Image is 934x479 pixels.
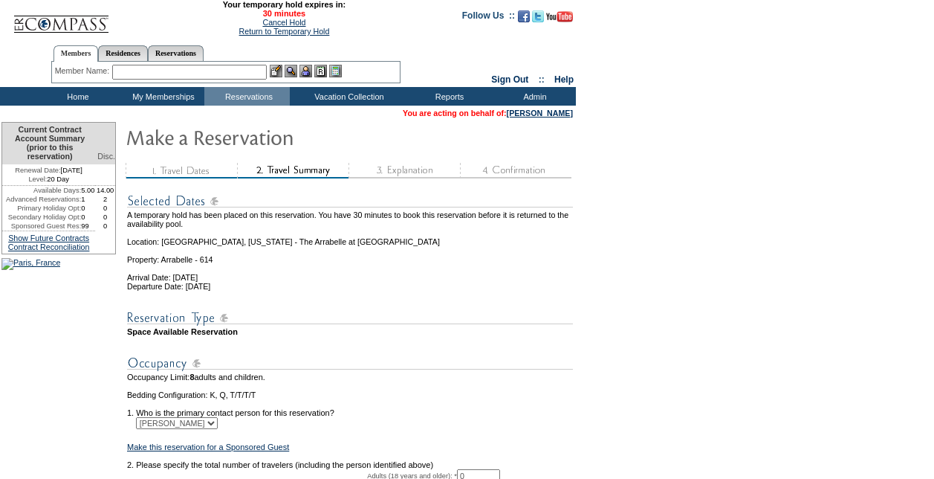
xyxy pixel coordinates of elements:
img: Compass Home [13,3,109,33]
td: 0 [95,204,115,213]
td: Space Available Reservation [127,327,573,336]
a: Help [554,74,574,85]
td: Departure Date: [DATE] [127,282,573,291]
td: Current Contract Account Summary (prior to this reservation) [2,123,95,164]
img: subTtlResType.gif [127,309,573,327]
td: 20 Day [2,175,95,186]
td: Primary Holiday Opt: [2,204,81,213]
img: Subscribe to our YouTube Channel [546,11,573,22]
td: Vacation Collection [290,87,405,106]
td: Reservations [204,87,290,106]
td: Follow Us :: [462,9,515,27]
td: 1. Who is the primary contact person for this reservation? [127,399,573,417]
img: Make Reservation [126,122,423,152]
td: Occupancy Limit: adults and children. [127,373,573,382]
td: 0 [95,213,115,222]
span: You are acting on behalf of: [403,109,573,118]
td: Sponsored Guest Res: [2,222,81,231]
span: Level: [28,175,47,184]
a: Cancel Hold [262,18,305,27]
td: Reports [405,87,490,106]
img: b_calculator.gif [329,65,342,77]
a: Become our fan on Facebook [518,15,530,24]
td: Secondary Holiday Opt: [2,213,81,222]
img: step1_state3.gif [126,163,237,179]
div: Member Name: [55,65,112,77]
td: My Memberships [119,87,204,106]
span: :: [539,74,545,85]
a: Members [53,45,99,62]
td: Bedding Configuration: K, Q, T/T/T/T [127,390,573,399]
span: Disc. [97,152,115,161]
td: Location: [GEOGRAPHIC_DATA], [US_STATE] - The Arrabelle at [GEOGRAPHIC_DATA] [127,228,573,246]
img: View [285,65,297,77]
td: Advanced Reservations: [2,195,81,204]
a: Return to Temporary Hold [239,27,330,36]
td: 2 [95,195,115,204]
td: [DATE] [2,164,95,175]
td: Property: Arrabelle - 614 [127,246,573,264]
a: Reservations [148,45,204,61]
td: 2. Please specify the total number of travelers (including the person identified above) [127,460,573,469]
img: step4_state1.gif [460,163,571,179]
img: subTtlSelectedDates.gif [127,192,573,210]
span: 30 minutes [117,9,451,18]
a: Contract Reconciliation [8,242,90,251]
span: Renewal Date: [15,166,60,175]
td: Home [33,87,119,106]
img: subTtlOccupancy.gif [127,354,573,373]
img: step3_state1.gif [348,163,460,179]
td: 14.00 [95,186,115,195]
a: Show Future Contracts [8,234,89,242]
img: Paris, France [1,258,60,270]
a: Follow us on Twitter [532,15,544,24]
a: [PERSON_NAME] [507,109,573,118]
td: A temporary hold has been placed on this reservation. You have 30 minutes to book this reservatio... [127,210,573,228]
td: 5.00 [81,186,95,195]
img: b_edit.gif [270,65,282,77]
td: 0 [95,222,115,231]
td: Admin [490,87,576,106]
a: Residences [98,45,148,61]
td: 99 [81,222,95,231]
a: Subscribe to our YouTube Channel [546,15,573,24]
td: Available Days: [2,186,81,195]
td: Arrival Date: [DATE] [127,264,573,282]
img: Become our fan on Facebook [518,10,530,22]
img: Follow us on Twitter [532,10,544,22]
img: Impersonate [299,65,312,77]
td: 0 [81,213,95,222]
td: 1 [81,195,95,204]
img: Reservations [314,65,327,77]
img: step2_state2.gif [237,163,348,179]
a: Make this reservation for a Sponsored Guest [127,443,289,451]
span: 8 [189,373,194,382]
td: 0 [81,204,95,213]
a: Sign Out [491,74,528,85]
